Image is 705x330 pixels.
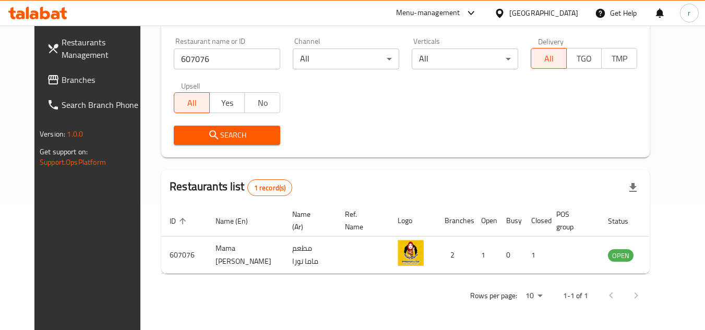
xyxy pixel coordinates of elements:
div: Export file [620,175,646,200]
td: 607076 [161,237,207,274]
span: r [688,7,690,19]
span: All [178,95,206,111]
button: All [174,92,210,113]
th: Closed [523,205,548,237]
td: 2 [436,237,473,274]
div: Rows per page: [521,288,546,304]
div: All [412,48,518,69]
span: Version: [40,127,65,141]
table: enhanced table [161,205,690,274]
span: Status [608,215,642,227]
span: Branches [62,74,144,86]
span: ID [170,215,189,227]
span: Name (En) [216,215,261,227]
input: Search for restaurant name or ID.. [174,48,280,69]
div: OPEN [608,249,634,262]
h2: Restaurants list [170,179,292,196]
span: No [249,95,276,111]
span: Get support on: [40,145,88,158]
button: TMP [601,48,637,69]
h2: Restaurant search [174,13,637,28]
a: Support.OpsPlatform [40,155,106,169]
a: Restaurants Management [39,30,152,67]
span: 1 record(s) [248,183,292,193]
span: TGO [571,51,598,66]
td: Mama [PERSON_NAME] [207,237,284,274]
td: 0 [498,237,523,274]
th: Busy [498,205,523,237]
span: Search [182,129,272,142]
span: 1.0.0 [67,127,83,141]
td: مطعم ماما نورا [284,237,337,274]
th: Logo [389,205,436,237]
label: Delivery [538,38,564,45]
span: All [535,51,563,66]
button: No [244,92,280,113]
div: All [293,48,399,69]
span: Yes [214,95,241,111]
p: 1-1 of 1 [563,289,588,302]
p: Rows per page: [470,289,517,302]
button: Search [174,126,280,145]
div: Total records count [247,179,293,196]
th: Branches [436,205,473,237]
label: Upsell [181,82,200,89]
span: Search Branch Phone [62,99,144,111]
span: OPEN [608,250,634,262]
span: Ref. Name [345,208,377,233]
span: POS group [556,208,587,233]
a: Search Branch Phone [39,92,152,117]
span: Restaurants Management [62,36,144,61]
a: Branches [39,67,152,92]
span: Name (Ar) [292,208,324,233]
img: Mama Noura [398,240,424,266]
span: TMP [606,51,633,66]
button: TGO [566,48,602,69]
button: Yes [209,92,245,113]
button: All [531,48,567,69]
th: Open [473,205,498,237]
div: Menu-management [396,7,460,19]
td: 1 [523,237,548,274]
td: 1 [473,237,498,274]
div: [GEOGRAPHIC_DATA] [509,7,578,19]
